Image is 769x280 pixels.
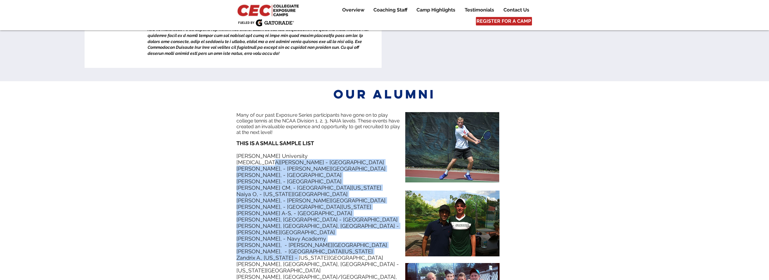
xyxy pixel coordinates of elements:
p: Contact Us [500,6,532,14]
span: [PERSON_NAME], - [PERSON_NAME][GEOGRAPHIC_DATA] [236,242,387,248]
span: [PERSON_NAME] CM, - [GEOGRAPHIC_DATA][US_STATE] [236,185,381,191]
span: [PERSON_NAME], [GEOGRAPHIC_DATA], [GEOGRAPHIC_DATA] - [US_STATE][GEOGRAPHIC_DATA] [236,261,399,274]
a: Testimonials [460,6,499,14]
span: Zandrix A., [US_STATE] - [US_STATE][GEOGRAPHIC_DATA] [236,255,383,261]
img: Fueled by Gatorade.png [238,19,294,26]
span: [PERSON_NAME], - Navy Academy [236,235,326,242]
span: [PERSON_NAME], [GEOGRAPHIC_DATA] - [GEOGRAPHIC_DATA] [236,216,398,223]
span: [PERSON_NAME], - [PERSON_NAME][GEOGRAPHIC_DATA] [236,165,386,172]
a: Coaching Staff [369,6,412,14]
span: [PERSON_NAME] A-S, - [GEOGRAPHIC_DATA] [236,210,352,216]
a: REGISTER FOR A CAMP [476,17,532,25]
span: [PERSON_NAME], - [GEOGRAPHIC_DATA] [236,172,342,178]
p: Coaching Staff [370,6,410,14]
img: Tarek & Graham former client.JPG [405,191,500,256]
span: [PERSON_NAME], - [GEOGRAPHIC_DATA][US_STATE] [236,248,373,255]
p: Overview [339,6,367,14]
p: Camp Highlights [413,6,458,14]
span: THIS IS A SMALL SAMPLE LIST [236,140,314,146]
span: Naiya O, - [US_STATE][GEOGRAPHIC_DATA] [236,191,348,197]
span: [PERSON_NAME] University [236,153,308,159]
nav: Site [333,6,533,14]
span: our Alumni [333,86,436,102]
a: Camp Highlights [412,6,460,14]
span: [PERSON_NAME], - [GEOGRAPHIC_DATA] [236,178,342,185]
img: CEC Logo Primary_edited.jpg [236,3,302,17]
span: REGISTER FOR A CAMP [476,18,531,25]
p: Testimonials [462,6,497,14]
span: [MEDICAL_DATA][PERSON_NAME] - [GEOGRAPHIC_DATA] [236,159,384,165]
span: [PERSON_NAME], - [GEOGRAPHIC_DATA][US_STATE] [236,204,371,210]
span: Many of our past Exposure Series participants have gone on to play college tennis at the NCAA Div... [236,112,400,135]
a: Overview [338,6,369,14]
a: Contact Us [499,6,533,14]
span: [PERSON_NAME], - [PERSON_NAME][GEOGRAPHIC_DATA] [236,197,386,204]
span: [PERSON_NAME], [GEOGRAPHIC_DATA], [GEOGRAPHIC_DATA] - [PERSON_NAME][GEOGRAPHIC_DATA] [236,223,399,235]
